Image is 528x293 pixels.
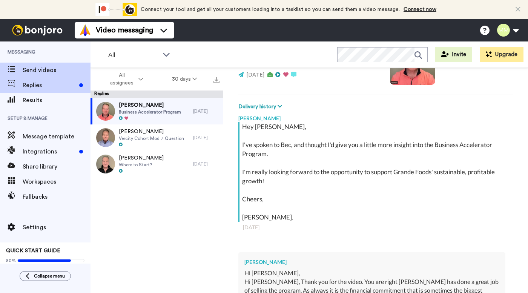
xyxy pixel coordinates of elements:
[79,24,91,36] img: vm-color.svg
[193,161,219,167] div: [DATE]
[244,269,499,278] div: Hi [PERSON_NAME],
[20,271,71,281] button: Collapse menu
[119,162,164,168] span: Where to Start?
[23,96,91,105] span: Results
[34,273,65,279] span: Collapse menu
[23,177,91,186] span: Workspaces
[9,25,66,35] img: bj-logo-header-white.svg
[238,103,284,111] button: Delivery history
[106,72,137,87] span: All assignees
[96,155,115,173] img: 41b71b1c-5f81-47ac-8ce4-eb50e81c4f46-thumb.jpg
[23,81,76,90] span: Replies
[119,109,181,115] span: Business Accelerator Program
[244,258,499,266] div: [PERSON_NAME]
[193,108,219,114] div: [DATE]
[211,74,222,85] button: Export all results that match these filters now.
[23,132,91,141] span: Message template
[23,192,91,201] span: Fallbacks
[141,7,400,12] span: Connect your tool and get all your customers loading into a tasklist so you can send them a video...
[91,91,223,98] div: Replies
[6,248,60,253] span: QUICK START GUIDE
[92,69,158,90] button: All assignees
[96,102,115,121] img: 9e043665-3c67-4435-8631-b63694811130-thumb.jpg
[91,98,223,124] a: [PERSON_NAME]Business Accelerator Program[DATE]
[193,135,219,141] div: [DATE]
[119,101,181,109] span: [PERSON_NAME]
[119,154,164,162] span: [PERSON_NAME]
[6,258,16,264] span: 80%
[242,122,511,222] div: Hey [PERSON_NAME], I've spoken to Bec, and thought I'd give you a little more insight into the Bu...
[23,66,91,75] span: Send videos
[243,224,508,231] div: [DATE]
[95,3,137,16] div: animation
[23,223,91,232] span: Settings
[119,128,184,135] span: [PERSON_NAME]
[213,77,219,83] img: export.svg
[238,111,513,122] div: [PERSON_NAME]
[91,124,223,151] a: [PERSON_NAME]Vercity Cohort Mod 7 Question[DATE]
[404,7,436,12] a: Connect now
[108,51,159,60] span: All
[23,147,76,156] span: Integrations
[91,151,223,177] a: [PERSON_NAME]Where to Start?[DATE]
[96,25,153,35] span: Video messaging
[435,47,472,62] button: Invite
[23,162,91,171] span: Share library
[119,135,184,141] span: Vercity Cohort Mod 7 Question
[96,128,115,147] img: 1dabb941-1905-46bb-80e4-fbc073c92a12-thumb.jpg
[158,72,212,86] button: 30 days
[480,47,523,62] button: Upgrade
[246,72,264,78] span: [DATE]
